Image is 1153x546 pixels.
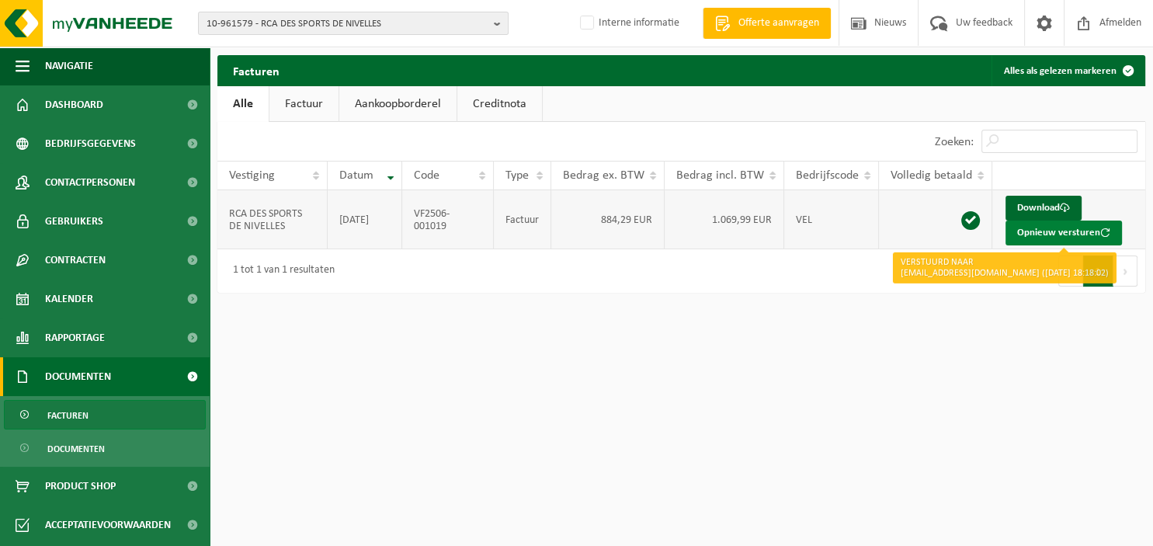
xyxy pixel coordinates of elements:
[217,86,269,122] a: Alle
[577,12,679,35] label: Interne informatie
[45,280,93,318] span: Kalender
[703,8,831,39] a: Offerte aanvragen
[47,401,89,430] span: Facturen
[1083,256,1113,287] button: 1
[45,506,171,544] span: Acceptatievoorwaarden
[505,169,529,182] span: Type
[992,55,1144,86] button: Alles als gelezen markeren
[1005,221,1122,245] button: Opnieuw versturen
[935,136,974,148] label: Zoeken:
[4,400,206,429] a: Facturen
[269,86,339,122] a: Factuur
[45,467,116,506] span: Product Shop
[45,357,111,396] span: Documenten
[414,169,439,182] span: Code
[784,190,879,249] td: VEL
[45,163,135,202] span: Contactpersonen
[1113,256,1137,287] button: Next
[229,169,275,182] span: Vestiging
[198,12,509,35] button: 10-961579 - RCA DES SPORTS DE NIVELLES
[4,433,206,463] a: Documenten
[45,241,106,280] span: Contracten
[402,190,494,249] td: VF2506-001019
[45,202,103,241] span: Gebruikers
[676,169,764,182] span: Bedrag incl. BTW
[457,86,542,122] a: Creditnota
[47,434,105,464] span: Documenten
[45,47,93,85] span: Navigatie
[339,86,457,122] a: Aankoopborderel
[665,190,784,249] td: 1.069,99 EUR
[551,190,665,249] td: 884,29 EUR
[1005,196,1082,221] a: Download
[45,85,103,124] span: Dashboard
[225,257,335,285] div: 1 tot 1 van 1 resultaten
[45,318,105,357] span: Rapportage
[45,124,136,163] span: Bedrijfsgegevens
[494,190,551,249] td: Factuur
[217,190,328,249] td: RCA DES SPORTS DE NIVELLES
[339,169,373,182] span: Datum
[891,169,972,182] span: Volledig betaald
[1058,256,1083,287] button: Previous
[328,190,402,249] td: [DATE]
[735,16,823,31] span: Offerte aanvragen
[796,169,859,182] span: Bedrijfscode
[563,169,644,182] span: Bedrag ex. BTW
[217,55,295,85] h2: Facturen
[207,12,488,36] span: 10-961579 - RCA DES SPORTS DE NIVELLES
